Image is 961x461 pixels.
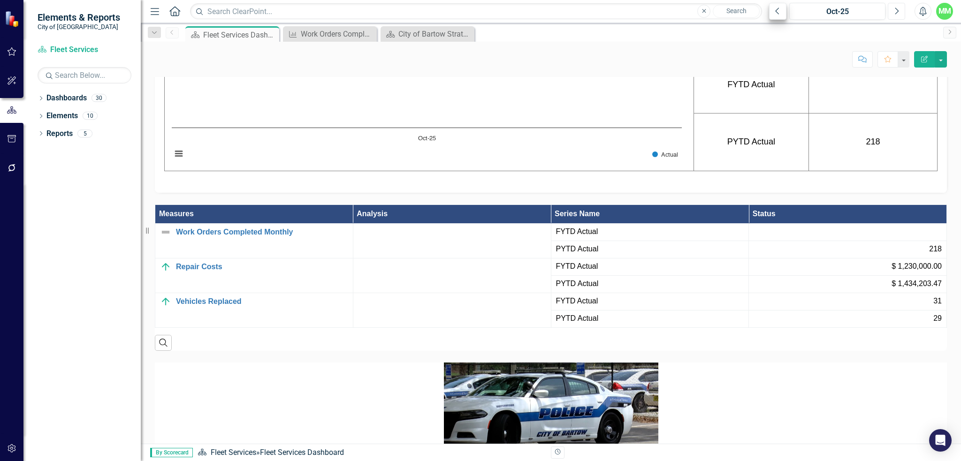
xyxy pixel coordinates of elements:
span: FYTD Actual [556,296,744,307]
a: Reports [46,128,73,139]
span: PYTD Actual [556,279,744,289]
span: 218 [929,244,942,255]
img: ClearPoint Strategy [4,10,22,27]
button: Search [713,5,760,18]
div: Open Intercom Messenger [929,429,952,452]
span: By Scorecard [150,448,193,457]
input: Search Below... [38,67,131,83]
a: City of Bartow Strategy and Performance Dashboard [383,28,472,40]
td: Double-Click to Edit [353,293,551,327]
div: City of Bartow Strategy and Performance Dashboard [398,28,472,40]
a: Work Orders Completed Monthly [176,228,348,236]
td: Double-Click to Edit Right Click for Context Menu [155,223,353,258]
a: Work Orders Completed Monthly [285,28,374,40]
span: FYTD Actual [556,227,744,237]
a: Repair Costs [176,263,348,271]
div: 5 [77,129,92,137]
a: Vehicles Replaced [176,297,348,306]
span: PYTD Actual [556,244,744,255]
span: Elements & Reports [38,12,120,23]
span: 31 [933,296,942,307]
text: Oct-25 [418,136,436,142]
img: Not Defined [160,227,171,238]
a: Elements [46,111,78,121]
td: PYTD Actual [694,113,809,171]
td: FYTD Actual [694,56,809,113]
td: Double-Click to Edit [353,258,551,293]
svg: Interactive chart [167,28,686,168]
div: Chart. Highcharts interactive chart. [167,28,691,168]
button: View chart menu, Chart [172,147,185,160]
div: Fleet Services Dashboard [260,448,344,457]
span: FYTD Actual [556,261,744,272]
div: Fleet Services Dashboard [203,29,277,41]
span: Search [726,7,747,15]
button: Oct-25 [789,3,885,20]
a: Fleet Services [211,448,256,457]
span: 29 [933,313,942,324]
span: PYTD Actual [556,313,744,324]
img: On Target [160,261,171,272]
div: 10 [83,112,98,120]
a: Fleet Services [38,45,131,55]
td: Double-Click to Edit Right Click for Context Menu [155,258,353,293]
td: Double-Click to Edit Right Click for Context Menu [155,293,353,327]
img: On Target [160,296,171,307]
button: Show Actual [652,151,678,158]
a: Dashboards [46,93,87,104]
td: Double-Click to Edit [353,223,551,258]
td: 218 [809,113,938,171]
div: Oct-25 [793,6,882,17]
div: 30 [92,94,107,102]
button: MM [936,3,953,20]
span: $ 1,434,203.47 [892,279,942,289]
span: $ 1,230,000.00 [892,261,942,272]
input: Search ClearPoint... [190,3,762,20]
small: City of [GEOGRAPHIC_DATA] [38,23,120,30]
div: » [198,447,544,458]
div: Work Orders Completed Monthly [301,28,374,40]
